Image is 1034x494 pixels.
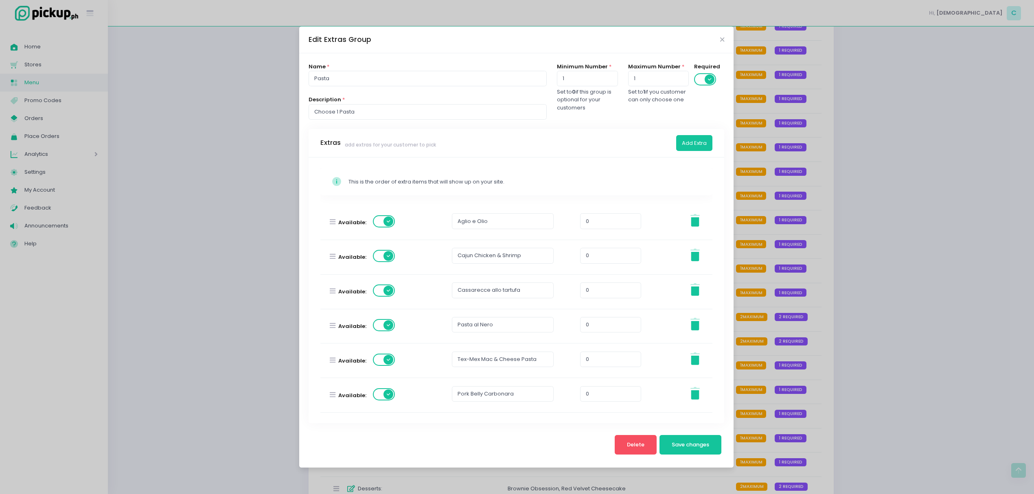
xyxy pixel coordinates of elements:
[628,63,681,71] label: Maximum Number
[320,205,712,240] div: Available:
[672,441,709,448] span: Save changes
[338,322,366,330] label: Available:
[572,88,576,96] b: 0
[580,213,641,229] input: price
[720,37,724,42] button: Close
[580,248,641,263] input: price
[320,139,341,147] h3: Extras
[557,88,618,112] div: Set to if this group is optional for your customers
[580,386,641,402] input: price
[694,63,720,71] label: Required
[309,63,326,71] label: Name
[452,352,554,367] input: Name
[580,352,641,367] input: price
[557,63,608,71] label: Minimum Number
[338,253,366,261] label: Available:
[320,309,712,344] div: Available:
[320,240,712,275] div: Available:
[309,71,547,86] input: Name
[452,213,554,229] input: Name
[320,275,712,309] div: Available:
[580,282,641,298] input: price
[452,317,554,332] input: Name
[627,441,644,448] span: Delete
[338,357,366,365] label: Available:
[345,141,436,149] span: add extras for your customer to pick
[309,96,341,104] label: Description
[320,343,712,378] div: Available:
[659,435,722,455] button: Save changes
[452,248,554,263] input: Name
[338,288,366,296] label: Available:
[628,88,689,104] div: Set to if you customer can only choose one
[309,104,547,120] input: description
[452,386,554,402] input: Name
[348,178,701,186] div: This is the order of extra items that will show up on your site.
[452,282,554,298] input: Name
[580,317,641,332] input: price
[320,378,712,413] div: Available:
[615,435,657,455] button: Delete
[643,88,645,96] b: 1
[676,135,712,151] button: Add Extra
[309,34,371,45] div: Edit Extras Group
[628,71,689,86] input: Can select up to
[557,71,618,86] input: min number
[338,219,366,227] label: Available:
[338,391,366,400] label: Available:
